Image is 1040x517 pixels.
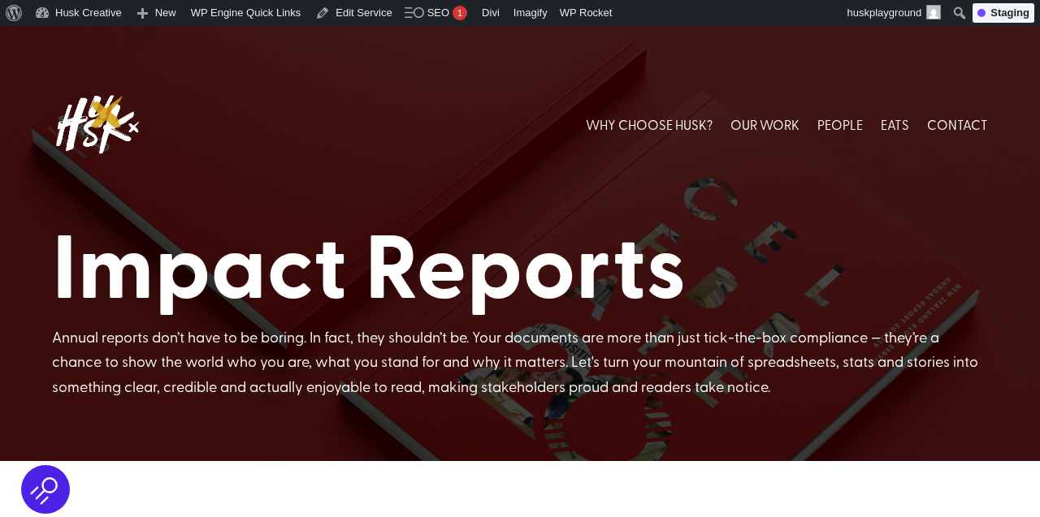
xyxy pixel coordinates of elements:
div: Annual reports don’t have to be boring. In fact, they shouldn’t be. Your documents are more than ... [52,325,988,399]
div: Staging [973,3,1034,23]
h1: Impact Reports [52,209,988,325]
a: PEOPLE [817,88,863,161]
div: 1 [453,6,467,20]
a: OUR WORK [730,88,799,161]
a: WHY CHOOSE HUSK? [586,88,713,161]
img: Husk logo [52,88,141,161]
span: huskplayground [847,6,922,19]
a: CONTACT [927,88,988,161]
a: EATS [881,88,909,161]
